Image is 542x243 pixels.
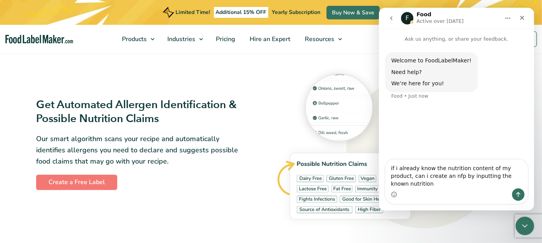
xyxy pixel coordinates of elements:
[120,35,148,43] span: Products
[248,35,292,43] span: Hire an Expert
[379,8,534,210] iframe: Intercom live chat
[175,9,210,16] span: Limited Time!
[209,25,241,53] a: Pricing
[36,175,117,190] a: Create a Free Label
[516,217,534,235] iframe: Intercom live chat
[161,25,207,53] a: Industries
[243,25,296,53] a: Hire an Expert
[298,25,346,53] a: Resources
[214,35,236,43] span: Pricing
[303,35,335,43] span: Resources
[36,133,241,167] p: Our smart algorithm scans your recipe and automatically identifies allergens you need to declare ...
[36,98,241,126] h3: Get Automated Allergen Identification & Possible Nutrition Claims
[272,9,320,16] span: Yearly Subscription
[214,7,269,18] span: Additional 15% OFF
[115,25,159,53] a: Products
[165,35,196,43] span: Industries
[327,6,380,19] a: Buy Now & Save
